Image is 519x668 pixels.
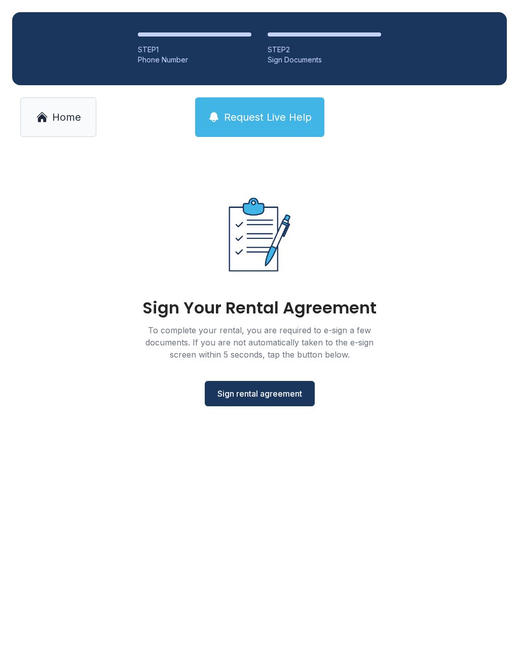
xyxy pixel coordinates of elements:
[268,45,381,55] div: STEP 2
[138,45,251,55] div: STEP 1
[138,55,251,65] div: Phone Number
[133,324,386,361] div: To complete your rental, you are required to e-sign a few documents. If you are not automatically...
[207,182,312,288] img: Rental agreement document illustration
[52,110,81,124] span: Home
[224,110,312,124] span: Request Live Help
[268,55,381,65] div: Sign Documents
[217,388,302,400] span: Sign rental agreement
[142,300,377,316] div: Sign Your Rental Agreement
